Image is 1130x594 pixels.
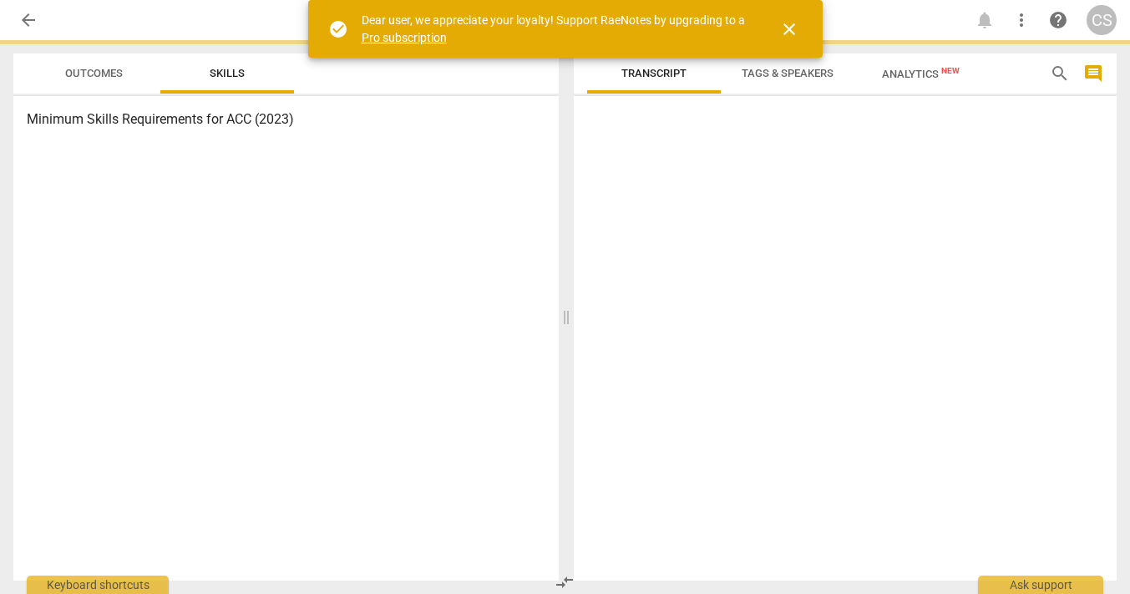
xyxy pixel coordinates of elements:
[362,31,447,44] a: Pro subscription
[27,576,169,594] div: Keyboard shortcuts
[65,67,123,79] span: Outcomes
[1080,60,1107,87] button: Show/Hide comments
[769,9,809,49] button: Close
[555,572,575,592] span: compare_arrows
[621,67,687,79] span: Transcript
[779,19,799,39] span: close
[882,68,960,80] span: Analytics
[210,67,245,79] span: Skills
[1011,10,1031,30] span: more_vert
[362,12,749,46] div: Dear user, we appreciate your loyalty! Support RaeNotes by upgrading to a
[941,66,960,75] span: New
[1087,5,1117,35] button: CS
[1046,60,1073,87] button: Search
[18,10,38,30] span: arrow_back
[978,576,1103,594] div: Ask support
[328,19,348,39] span: check_circle
[1043,5,1073,35] a: Help
[1083,63,1103,84] span: comment
[1050,63,1070,84] span: search
[1048,10,1068,30] span: help
[742,67,834,79] span: Tags & Speakers
[27,109,545,129] h3: Minimum Skills Requirements for ACC (2023)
